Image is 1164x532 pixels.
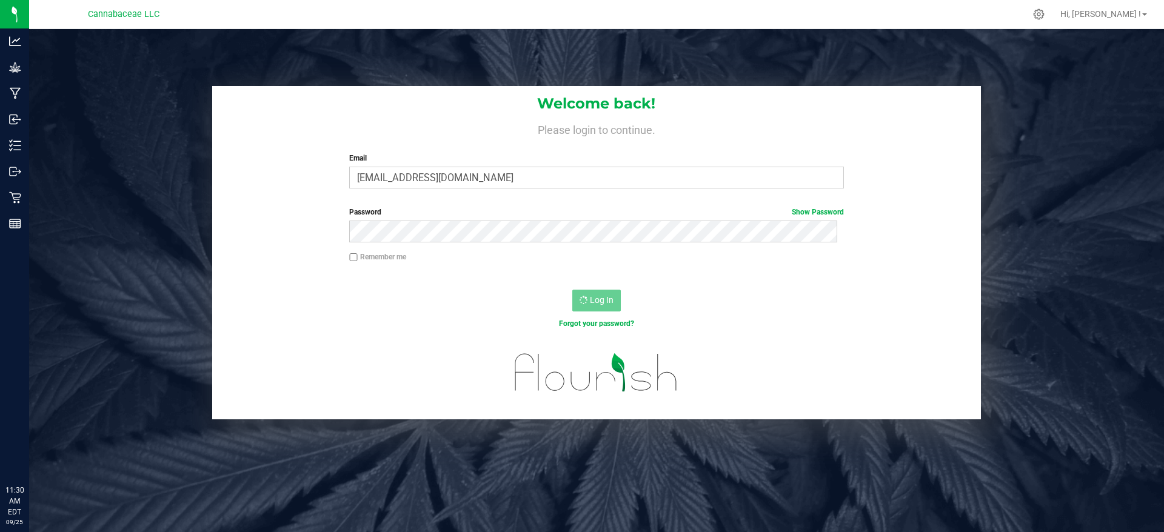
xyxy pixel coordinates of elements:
[9,61,21,73] inline-svg: Grow
[590,295,614,305] span: Log In
[9,113,21,125] inline-svg: Inbound
[9,165,21,178] inline-svg: Outbound
[88,9,159,19] span: Cannabaceae LLC
[349,251,406,262] label: Remember me
[1031,8,1046,20] div: Manage settings
[500,342,692,404] img: flourish_logo.svg
[349,208,381,216] span: Password
[1060,9,1141,19] span: Hi, [PERSON_NAME] !
[212,96,981,111] h1: Welcome back!
[572,290,621,311] button: Log In
[9,139,21,151] inline-svg: Inventory
[9,218,21,230] inline-svg: Reports
[349,153,843,164] label: Email
[9,35,21,47] inline-svg: Analytics
[792,208,844,216] a: Show Password
[9,191,21,204] inline-svg: Retail
[5,485,24,517] p: 11:30 AM EDT
[5,517,24,527] p: 09/25
[212,121,981,136] h4: Please login to continue.
[559,319,634,328] a: Forgot your password?
[9,87,21,99] inline-svg: Manufacturing
[349,253,358,262] input: Remember me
